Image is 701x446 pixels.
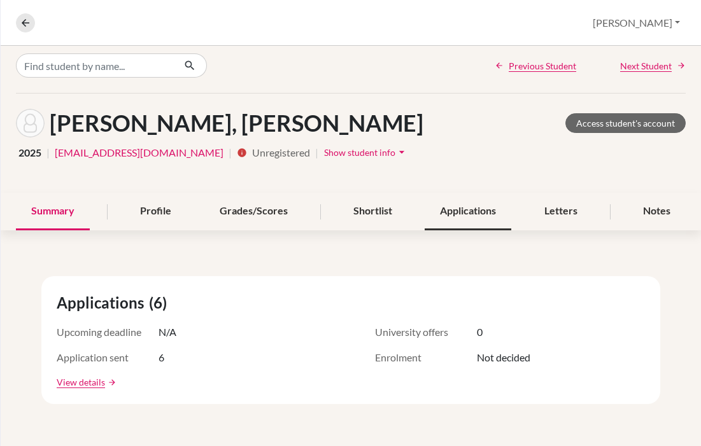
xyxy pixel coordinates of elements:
span: | [315,145,318,160]
span: Application sent [57,350,159,365]
span: Next Student [620,59,672,73]
a: Next Student [620,59,686,73]
span: Applications [57,291,149,314]
a: View details [57,375,105,389]
a: [EMAIL_ADDRESS][DOMAIN_NAME] [55,145,223,160]
span: Upcoming deadline [57,324,159,340]
i: info [237,148,247,158]
button: [PERSON_NAME] [587,11,686,35]
div: Shortlist [338,193,407,230]
i: arrow_drop_down [395,146,408,158]
a: arrow_forward [105,378,117,387]
button: Show student infoarrow_drop_down [323,143,409,162]
span: Not decided [477,350,530,365]
div: Grades/Scores [204,193,303,230]
img: Qianao Wang's avatar [16,109,45,137]
span: University offers [375,324,477,340]
h1: [PERSON_NAME], [PERSON_NAME] [50,109,423,137]
div: Summary [16,193,90,230]
a: Access student's account [565,113,686,133]
div: Letters [529,193,593,230]
span: Unregistered [252,145,310,160]
span: Previous Student [509,59,576,73]
div: Notes [628,193,686,230]
span: Show student info [324,147,395,158]
span: N/A [159,324,176,340]
a: Previous Student [495,59,576,73]
span: 6 [159,350,164,365]
span: Enrolment [375,350,477,365]
span: 2025 [18,145,41,160]
div: Applications [425,193,511,230]
span: | [229,145,232,160]
div: Profile [125,193,187,230]
span: | [46,145,50,160]
input: Find student by name... [16,53,174,78]
span: (6) [149,291,172,314]
span: 0 [477,324,483,340]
